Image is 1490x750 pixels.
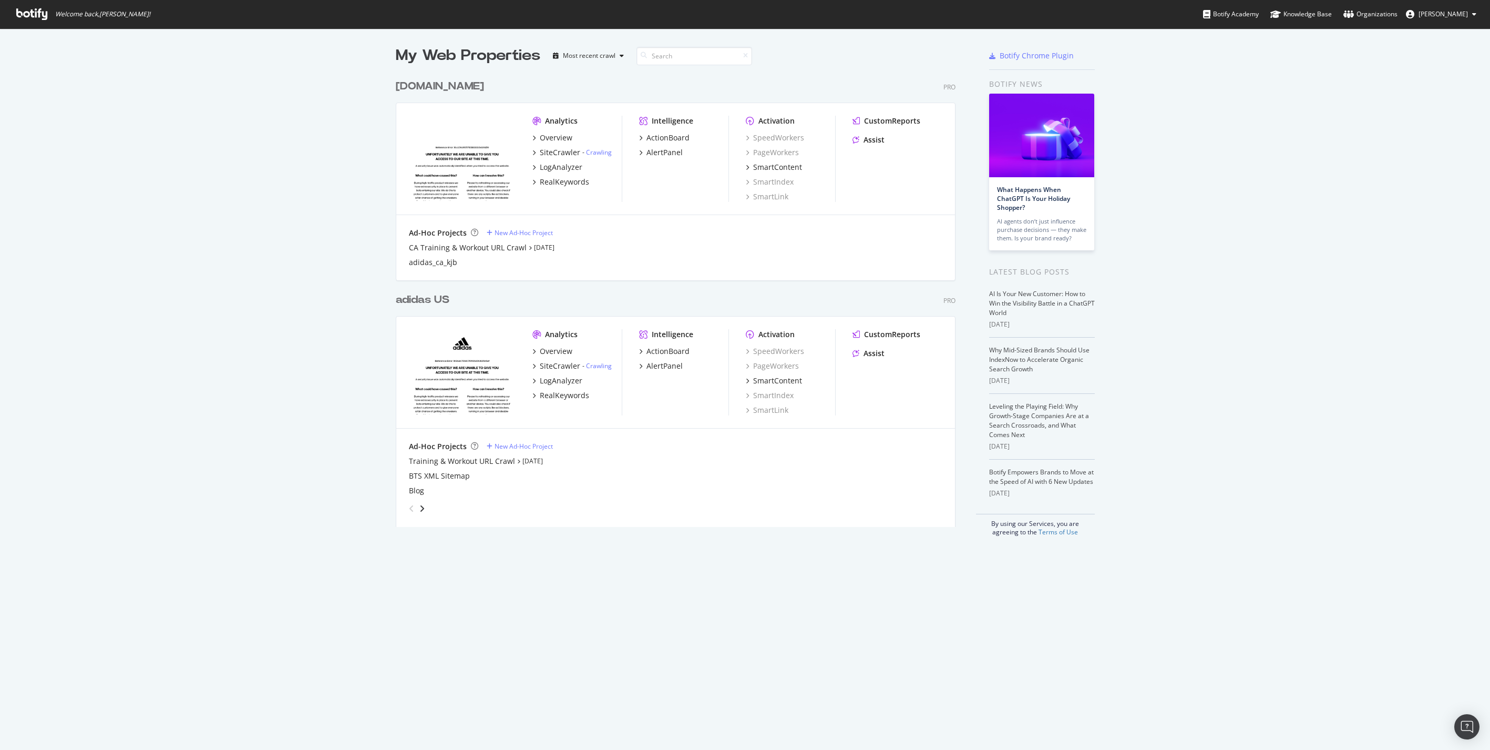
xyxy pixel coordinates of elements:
[852,116,920,126] a: CustomReports
[409,485,424,496] a: Blog
[409,228,467,238] div: Ad-Hoc Projects
[989,266,1095,278] div: Latest Blog Posts
[409,242,527,253] div: CA Training & Workout URL Crawl
[753,376,802,386] div: SmartContent
[636,47,752,65] input: Search
[943,83,955,92] div: Pro
[852,348,885,359] a: Assist
[639,147,683,158] a: AlertPanel
[652,116,693,126] div: Intelligence
[746,405,788,415] a: SmartLink
[532,376,582,386] a: LogAnalyzer
[746,133,804,143] a: SpeedWorkers
[409,257,457,268] div: adidas_ca_kjb
[646,147,683,158] div: AlertPanel
[55,10,150,18] span: Welcome back, [PERSON_NAME] !
[582,148,612,157] div: -
[646,346,690,357] div: ActionBoard
[989,346,1090,373] a: Why Mid-Sized Brands Should Use IndexNow to Accelerate Organic Search Growth
[532,162,582,173] a: LogAnalyzer
[864,329,920,340] div: CustomReports
[989,468,1094,486] a: Botify Empowers Brands to Move at the Speed of AI with 6 New Updates
[1203,9,1259,19] div: Botify Academy
[396,292,454,308] a: adidas US
[495,442,553,451] div: New Ad-Hoc Project
[1000,50,1074,61] div: Botify Chrome Plugin
[549,47,628,64] button: Most recent crawl
[758,329,795,340] div: Activation
[409,456,515,467] a: Training & Workout URL Crawl
[652,329,693,340] div: Intelligence
[487,442,553,451] a: New Ad-Hoc Project
[1419,9,1468,18] span: Erika Ambriz
[746,390,794,401] a: SmartIndex
[586,148,612,157] a: Crawling
[746,346,804,357] a: SpeedWorkers
[540,390,589,401] div: RealKeywords
[1397,6,1485,23] button: [PERSON_NAME]
[989,489,1095,498] div: [DATE]
[532,133,572,143] a: Overview
[639,346,690,357] a: ActionBoard
[746,162,802,173] a: SmartContent
[409,441,467,452] div: Ad-Hoc Projects
[989,289,1095,317] a: AI Is Your New Customer: How to Win the Visibility Battle in a ChatGPT World
[396,66,964,527] div: grid
[396,79,488,94] a: [DOMAIN_NAME]
[864,348,885,359] div: Assist
[532,390,589,401] a: RealKeywords
[409,116,516,201] img: adidas.ca
[532,177,589,187] a: RealKeywords
[540,361,580,371] div: SiteCrawler
[540,376,582,386] div: LogAnalyzer
[639,133,690,143] a: ActionBoard
[396,79,484,94] div: [DOMAIN_NAME]
[522,457,543,465] a: [DATE]
[545,116,578,126] div: Analytics
[396,292,449,308] div: adidas US
[989,320,1095,329] div: [DATE]
[545,329,578,340] div: Analytics
[534,243,554,252] a: [DATE]
[864,116,920,126] div: CustomReports
[976,514,1095,536] div: By using our Services, you are agreeing to the
[540,147,580,158] div: SiteCrawler
[746,177,794,187] a: SmartIndex
[989,78,1095,90] div: Botify news
[989,50,1074,61] a: Botify Chrome Plugin
[1454,714,1479,739] div: Open Intercom Messenger
[639,361,683,371] a: AlertPanel
[586,361,612,370] a: Crawling
[418,503,426,514] div: angle-right
[746,361,799,371] a: PageWorkers
[409,329,516,414] img: adidas.com/us
[409,471,470,481] a: BTS XML Sitemap
[532,361,612,371] a: SiteCrawler- Crawling
[989,442,1095,451] div: [DATE]
[1039,528,1078,536] a: Terms of Use
[943,296,955,305] div: Pro
[746,191,788,202] div: SmartLink
[405,500,418,517] div: angle-left
[646,361,683,371] div: AlertPanel
[540,133,572,143] div: Overview
[540,177,589,187] div: RealKeywords
[1343,9,1397,19] div: Organizations
[495,228,553,237] div: New Ad-Hoc Project
[746,147,799,158] a: PageWorkers
[646,133,690,143] div: ActionBoard
[758,116,795,126] div: Activation
[487,228,553,237] a: New Ad-Hoc Project
[540,346,572,357] div: Overview
[582,361,612,370] div: -
[997,185,1070,212] a: What Happens When ChatGPT Is Your Holiday Shopper?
